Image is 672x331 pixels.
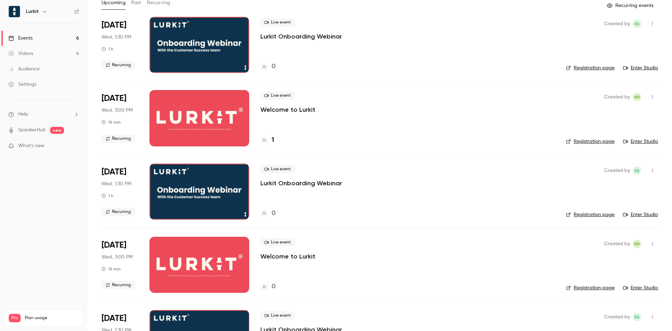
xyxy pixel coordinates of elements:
[101,34,131,41] span: Wed, 1:30 PM
[8,50,33,57] div: Videos
[604,93,630,101] span: Created by
[9,314,21,322] span: Pro
[101,281,135,289] span: Recurring
[566,284,615,291] a: Registration page
[8,35,33,42] div: Events
[272,282,275,291] h4: 0
[623,211,658,218] a: Enter Studio
[604,20,630,28] span: Created by
[272,62,275,71] h4: 0
[260,165,295,173] span: Live event
[8,81,36,88] div: Settings
[272,209,275,218] h4: 0
[101,254,133,261] span: Wed, 3:00 PM
[633,20,641,28] span: Etienne Amarilla
[623,284,658,291] a: Enter Studio
[566,138,615,145] a: Registration page
[260,311,295,320] span: Live event
[260,32,342,41] a: Lurkit Onboarding Webinar
[101,208,135,216] span: Recurring
[272,136,274,145] h4: 1
[260,252,315,261] a: Welcome to Lurkit
[635,166,639,175] span: EA
[566,64,615,71] a: Registration page
[260,136,274,145] a: 1
[633,93,641,101] span: Natalia Nobrega
[633,166,641,175] span: Etienne Amarilla
[634,240,640,248] span: NN
[50,127,64,134] span: new
[18,111,28,118] span: Help
[101,180,131,187] span: Wed, 1:30 PM
[101,17,138,73] div: Sep 24 Wed, 1:30 PM (Europe/Stockholm)
[101,90,138,146] div: Sep 24 Wed, 3:00 PM (Europe/Stockholm)
[25,315,79,321] span: Plan usage
[18,142,44,150] span: What's new
[101,119,121,125] div: 15 min
[26,8,39,15] h6: Lurkit
[8,111,79,118] li: help-dropdown-opener
[604,166,630,175] span: Created by
[260,209,275,218] a: 0
[260,282,275,291] a: 0
[18,126,46,134] a: SpeakerHub
[633,240,641,248] span: Natalia Nobrega
[260,238,295,247] span: Live event
[635,313,639,321] span: EA
[260,179,342,187] a: Lurkit Onboarding Webinar
[623,64,658,71] a: Enter Studio
[101,135,135,143] span: Recurring
[101,61,135,69] span: Recurring
[260,105,315,114] a: Welcome to Lurkit
[623,138,658,145] a: Enter Studio
[260,91,295,100] span: Live event
[635,20,639,28] span: EA
[101,266,121,272] div: 15 min
[634,93,640,101] span: NN
[101,93,126,104] span: [DATE]
[633,313,641,321] span: Etienne Amarilla
[101,20,126,31] span: [DATE]
[101,46,113,52] div: 1 h
[604,240,630,248] span: Created by
[101,240,126,251] span: [DATE]
[604,313,630,321] span: Created by
[101,313,126,324] span: [DATE]
[101,166,126,178] span: [DATE]
[8,65,40,73] div: Audience
[101,193,113,199] div: 1 h
[101,107,133,114] span: Wed, 3:00 PM
[71,143,79,149] iframe: Noticeable Trigger
[101,164,138,220] div: Oct 1 Wed, 1:30 PM (Europe/Stockholm)
[9,6,20,17] img: Lurkit
[566,211,615,218] a: Registration page
[101,237,138,293] div: Oct 1 Wed, 3:00 PM (Europe/Stockholm)
[260,18,295,27] span: Live event
[260,62,275,71] a: 0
